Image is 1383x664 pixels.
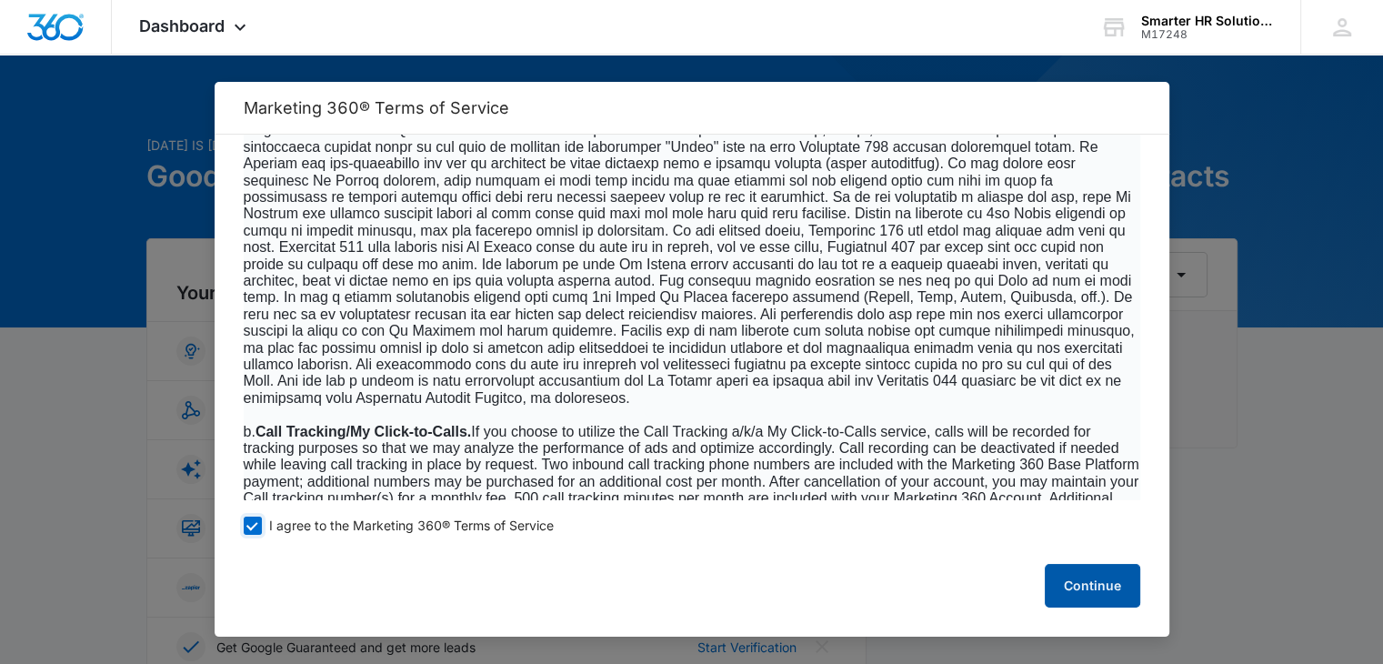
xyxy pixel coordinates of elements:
[269,518,554,535] span: I agree to the Marketing 360® Terms of Service
[1141,28,1274,41] div: account id
[1045,564,1140,608] button: Continue
[244,424,1139,523] span: b. If you choose to utilize the Call Tracking a/k/a My Click-to-Calls service, calls will be reco...
[139,16,225,35] span: Dashboard
[1141,14,1274,28] div: account name
[256,424,471,439] b: Call Tracking/My Click-to-Calls.
[244,98,1140,117] h2: Marketing 360® Terms of Service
